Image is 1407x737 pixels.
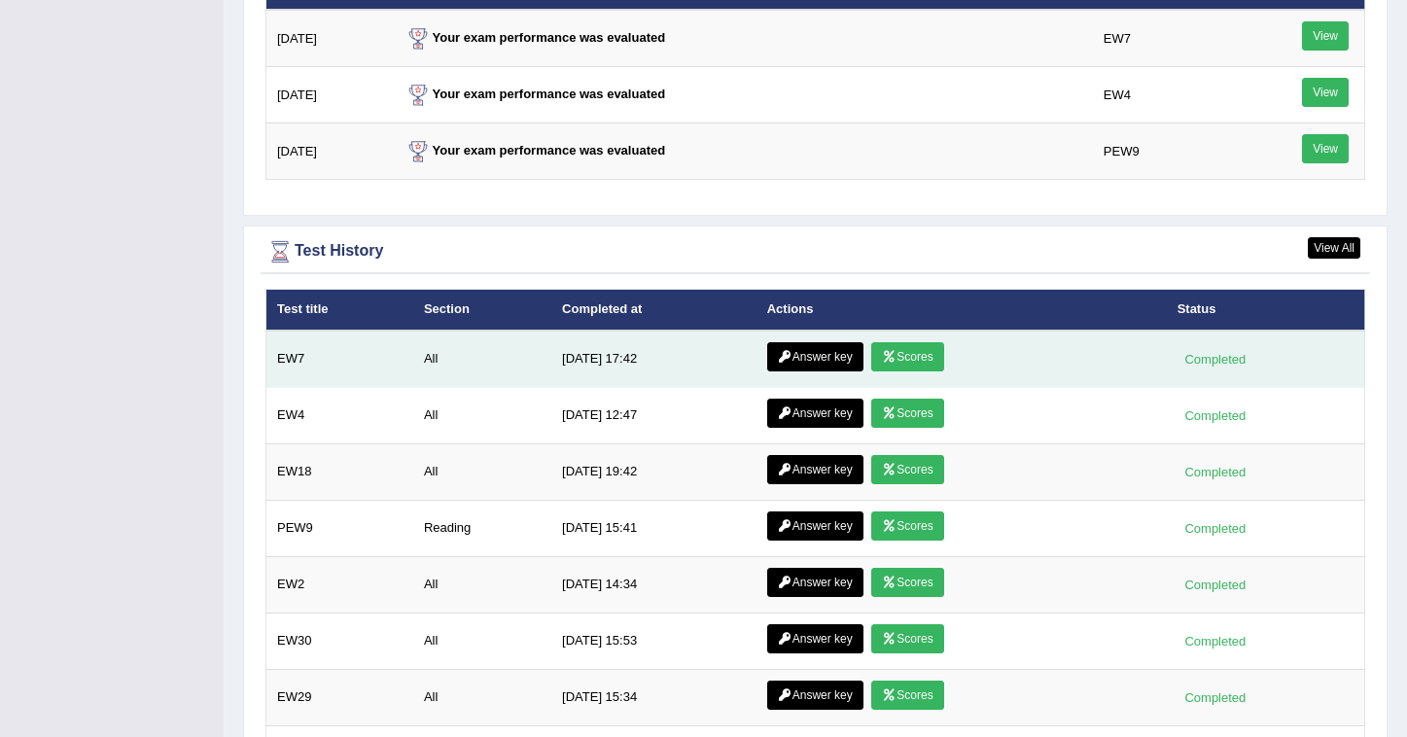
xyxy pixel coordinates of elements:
td: [DATE] 17:42 [551,331,756,388]
td: EW2 [266,556,413,613]
div: Completed [1178,687,1253,708]
th: Test title [266,290,413,331]
td: All [413,331,551,388]
td: EW18 [266,443,413,500]
td: Reading [413,500,551,556]
a: View [1302,78,1349,107]
td: All [413,556,551,613]
a: Scores [871,342,943,371]
td: EW30 [266,613,413,669]
a: Scores [871,399,943,428]
td: [DATE] 19:42 [551,443,756,500]
strong: Your exam performance was evaluated [404,87,666,101]
a: Answer key [767,511,863,541]
a: Answer key [767,568,863,597]
td: EW4 [1093,67,1249,123]
a: Answer key [767,455,863,484]
td: [DATE] 15:34 [551,669,756,725]
a: Scores [871,568,943,597]
strong: Your exam performance was evaluated [404,30,666,45]
td: EW29 [266,669,413,725]
td: [DATE] 14:34 [551,556,756,613]
a: Answer key [767,624,863,653]
td: [DATE] 12:47 [551,387,756,443]
td: EW4 [266,387,413,443]
div: Completed [1178,631,1253,651]
td: [DATE] 15:53 [551,613,756,669]
a: Scores [871,455,943,484]
td: [DATE] [266,67,393,123]
td: All [413,613,551,669]
strong: Your exam performance was evaluated [404,143,666,158]
div: Test History [265,237,1365,266]
div: Completed [1178,518,1253,539]
a: Answer key [767,681,863,710]
td: All [413,443,551,500]
th: Completed at [551,290,756,331]
td: All [413,387,551,443]
div: Completed [1178,405,1253,426]
th: Section [413,290,551,331]
div: Completed [1178,575,1253,595]
a: View All [1308,237,1360,259]
a: Answer key [767,342,863,371]
div: Completed [1178,349,1253,369]
td: EW7 [266,331,413,388]
a: Scores [871,511,943,541]
a: Answer key [767,399,863,428]
td: EW7 [1093,10,1249,67]
td: PEW9 [266,500,413,556]
td: [DATE] [266,123,393,180]
a: Scores [871,681,943,710]
td: PEW9 [1093,123,1249,180]
a: View [1302,134,1349,163]
th: Actions [756,290,1167,331]
a: Scores [871,624,943,653]
a: View [1302,21,1349,51]
td: All [413,669,551,725]
div: Completed [1178,462,1253,482]
td: [DATE] [266,10,393,67]
td: [DATE] 15:41 [551,500,756,556]
th: Status [1167,290,1365,331]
